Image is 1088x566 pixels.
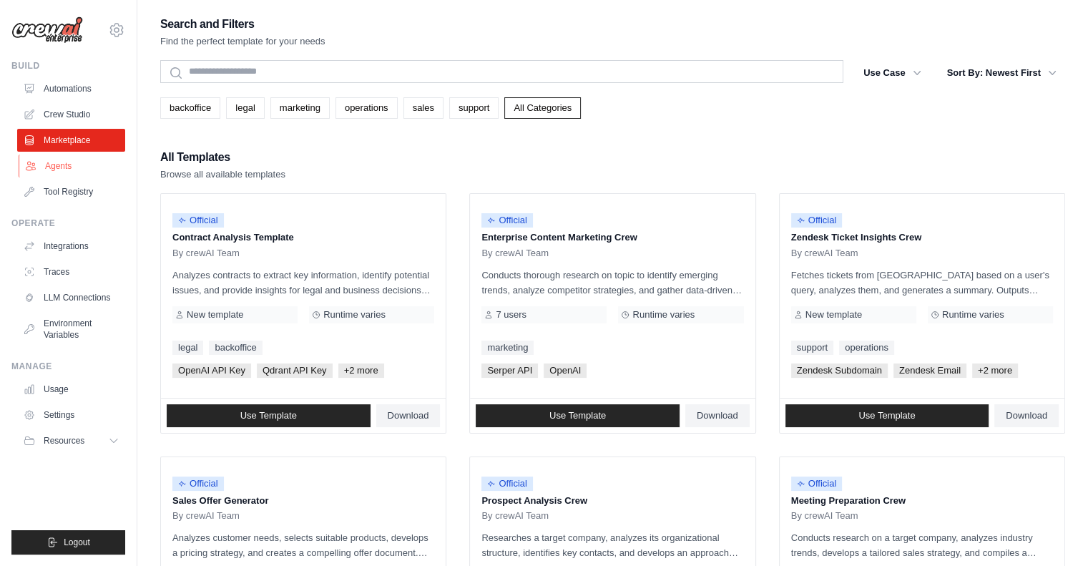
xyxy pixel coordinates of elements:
a: Tool Registry [17,180,125,203]
a: Integrations [17,235,125,258]
p: Zendesk Ticket Insights Crew [791,230,1053,245]
span: Official [791,213,843,228]
span: Zendesk Subdomain [791,363,888,378]
a: backoffice [209,341,262,355]
span: Runtime varies [323,309,386,321]
span: Resources [44,435,84,447]
a: support [449,97,499,119]
a: Traces [17,260,125,283]
a: Use Template [167,404,371,427]
span: By crewAI Team [172,248,240,259]
a: operations [839,341,894,355]
button: Sort By: Newest First [938,60,1065,86]
span: Download [697,410,738,421]
span: Official [481,213,533,228]
img: Logo [11,16,83,44]
button: Logout [11,530,125,555]
span: Download [1006,410,1047,421]
a: Automations [17,77,125,100]
a: legal [226,97,264,119]
a: Environment Variables [17,312,125,346]
a: marketing [481,341,534,355]
h2: Search and Filters [160,14,325,34]
span: New template [805,309,862,321]
span: Download [388,410,429,421]
a: support [791,341,833,355]
p: Fetches tickets from [GEOGRAPHIC_DATA] based on a user's query, analyzes them, and generates a su... [791,268,1053,298]
a: backoffice [160,97,220,119]
span: Official [481,477,533,491]
span: By crewAI Team [481,248,549,259]
a: Marketplace [17,129,125,152]
span: Serper API [481,363,538,378]
span: Logout [64,537,90,548]
span: By crewAI Team [791,510,858,522]
span: Official [172,213,224,228]
span: Official [172,477,224,491]
h2: All Templates [160,147,285,167]
span: OpenAI API Key [172,363,251,378]
button: Resources [17,429,125,452]
p: Analyzes customer needs, selects suitable products, develops a pricing strategy, and creates a co... [172,530,434,560]
p: Prospect Analysis Crew [481,494,743,508]
span: +2 more [338,363,384,378]
span: By crewAI Team [791,248,858,259]
span: Qdrant API Key [257,363,333,378]
p: Conducts thorough research on topic to identify emerging trends, analyze competitor strategies, a... [481,268,743,298]
div: Build [11,60,125,72]
a: Use Template [785,404,989,427]
p: Find the perfect template for your needs [160,34,325,49]
span: By crewAI Team [481,510,549,522]
span: Use Template [240,410,297,421]
a: Download [685,404,750,427]
span: Use Template [549,410,606,421]
p: Contract Analysis Template [172,230,434,245]
a: Crew Studio [17,103,125,126]
p: Researches a target company, analyzes its organizational structure, identifies key contacts, and ... [481,530,743,560]
a: operations [335,97,398,119]
a: Download [376,404,441,427]
p: Browse all available templates [160,167,285,182]
span: Official [791,477,843,491]
a: Settings [17,404,125,426]
p: Conducts research on a target company, analyzes industry trends, develops a tailored sales strate... [791,530,1053,560]
p: Analyzes contracts to extract key information, identify potential issues, and provide insights fo... [172,268,434,298]
span: +2 more [972,363,1018,378]
span: OpenAI [544,363,587,378]
a: LLM Connections [17,286,125,309]
span: Zendesk Email [893,363,966,378]
a: legal [172,341,203,355]
a: All Categories [504,97,581,119]
a: marketing [270,97,330,119]
span: Use Template [858,410,915,421]
a: Use Template [476,404,680,427]
a: sales [403,97,443,119]
p: Sales Offer Generator [172,494,434,508]
span: Runtime varies [942,309,1004,321]
div: Manage [11,361,125,372]
p: Enterprise Content Marketing Crew [481,230,743,245]
span: By crewAI Team [172,510,240,522]
span: 7 users [496,309,526,321]
a: Download [994,404,1059,427]
a: Usage [17,378,125,401]
div: Operate [11,218,125,229]
a: Agents [19,155,127,177]
button: Use Case [855,60,930,86]
span: Runtime varies [632,309,695,321]
p: Meeting Preparation Crew [791,494,1053,508]
span: New template [187,309,243,321]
